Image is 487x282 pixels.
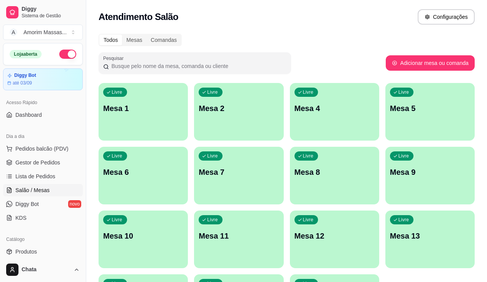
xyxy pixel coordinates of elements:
p: Mesa 13 [390,231,470,241]
a: Lista de Pedidos [3,170,83,182]
button: Select a team [3,25,83,40]
article: até 03/09 [13,80,32,86]
p: Mesa 6 [103,167,183,177]
div: Acesso Rápido [3,96,83,109]
label: Pesquisar [103,55,126,61]
p: Livre [303,153,314,159]
button: Chata [3,260,83,279]
button: LivreMesa 6 [99,147,188,204]
button: LivreMesa 12 [290,211,379,268]
a: Diggy Botnovo [3,198,83,210]
div: Dia a dia [3,130,83,143]
div: Catálogo [3,233,83,246]
p: Mesa 8 [295,167,375,177]
a: Gestor de Pedidos [3,156,83,169]
button: LivreMesa 13 [385,211,475,268]
a: Produtos [3,246,83,258]
p: Mesa 5 [390,103,470,114]
span: Dashboard [15,111,42,119]
span: Diggy Bot [15,200,39,208]
button: LivreMesa 1 [99,83,188,141]
p: Livre [303,217,314,223]
article: Diggy Bot [14,73,36,78]
button: Pedidos balcão (PDV) [3,143,83,155]
span: Pedidos balcão (PDV) [15,145,69,153]
button: LivreMesa 5 [385,83,475,141]
div: Todos [99,35,122,45]
p: Livre [112,217,122,223]
span: Produtos [15,248,37,255]
button: LivreMesa 9 [385,147,475,204]
button: LivreMesa 7 [194,147,283,204]
p: Mesa 11 [199,231,279,241]
span: KDS [15,214,27,222]
span: Salão / Mesas [15,186,50,194]
button: LivreMesa 10 [99,211,188,268]
p: Livre [303,89,314,95]
a: Diggy Botaté 03/09 [3,68,83,90]
div: Amorim Massas ... [23,28,67,36]
p: Mesa 2 [199,103,279,114]
input: Pesquisar [109,62,286,70]
p: Mesa 1 [103,103,183,114]
p: Mesa 12 [295,231,375,241]
p: Livre [398,89,409,95]
span: Gestor de Pedidos [15,159,60,166]
p: Livre [207,217,218,223]
button: Adicionar mesa ou comanda [386,55,475,71]
a: Dashboard [3,109,83,121]
button: LivreMesa 2 [194,83,283,141]
p: Livre [398,217,409,223]
div: Loja aberta [10,50,42,58]
p: Mesa 10 [103,231,183,241]
p: Livre [207,153,218,159]
span: Chata [22,266,70,273]
p: Mesa 7 [199,167,279,177]
button: LivreMesa 4 [290,83,379,141]
div: Mesas [122,35,146,45]
a: DiggySistema de Gestão [3,3,83,22]
button: LivreMesa 11 [194,211,283,268]
p: Mesa 4 [295,103,375,114]
span: Lista de Pedidos [15,173,55,180]
p: Livre [112,89,122,95]
button: Configurações [418,9,475,25]
p: Mesa 9 [390,167,470,177]
a: Salão / Mesas [3,184,83,196]
p: Livre [207,89,218,95]
span: Diggy [22,6,80,13]
div: Comandas [147,35,181,45]
button: LivreMesa 8 [290,147,379,204]
p: Livre [398,153,409,159]
button: Alterar Status [59,50,76,59]
span: A [10,28,17,36]
span: Sistema de Gestão [22,13,80,19]
p: Livre [112,153,122,159]
h2: Atendimento Salão [99,11,178,23]
a: KDS [3,212,83,224]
